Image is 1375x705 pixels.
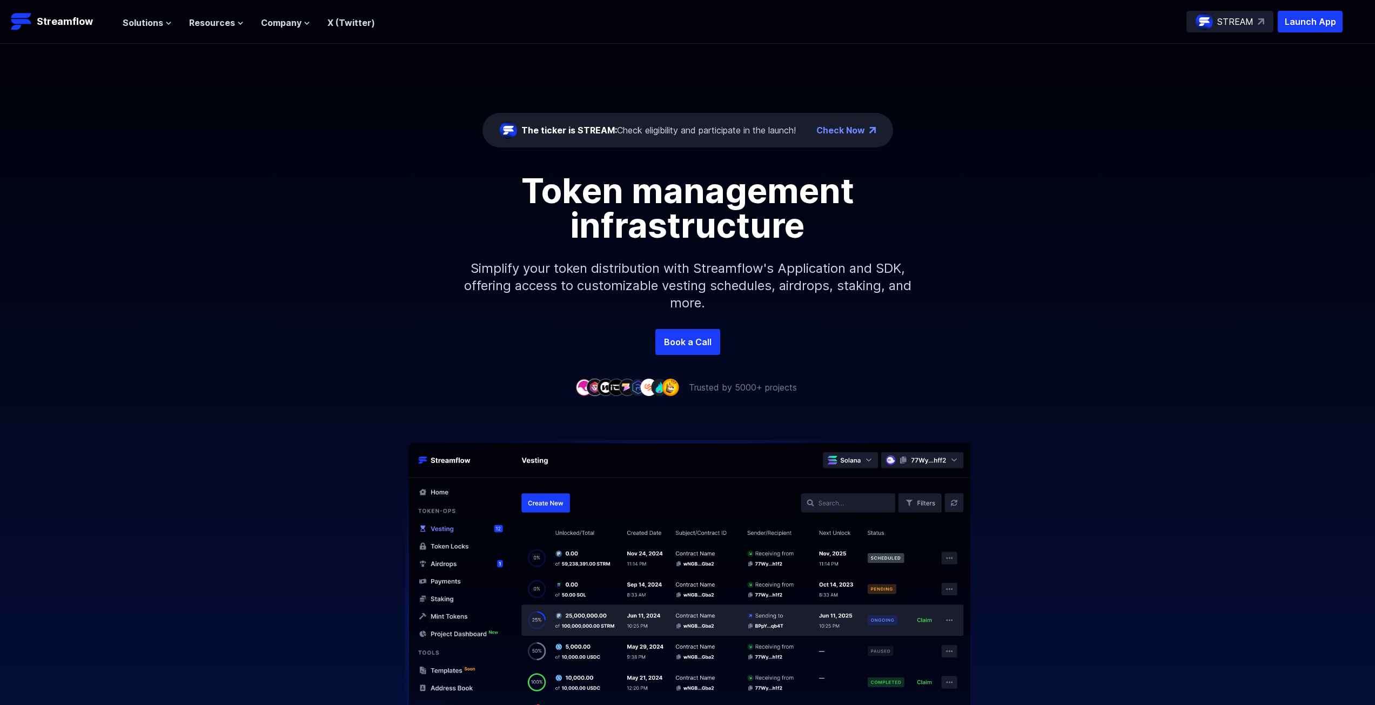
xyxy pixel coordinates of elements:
button: Solutions [123,16,172,29]
img: streamflow-logo-circle.png [1196,13,1213,30]
img: company-3 [597,379,614,395]
button: Resources [189,16,244,29]
span: Solutions [123,16,163,29]
img: company-8 [651,379,668,395]
a: Book a Call [655,329,720,355]
button: Launch App [1278,11,1343,32]
a: Streamflow [11,11,112,32]
span: Resources [189,16,235,29]
img: company-1 [575,379,593,395]
p: Simplify your token distribution with Streamflow's Application and SDK, offering access to custom... [455,243,920,329]
img: company-6 [629,379,647,395]
img: company-2 [586,379,603,395]
img: company-7 [640,379,658,395]
img: Streamflow Logo [11,11,32,32]
a: X (Twitter) [327,17,375,28]
a: STREAM [1186,11,1273,32]
p: Streamflow [37,14,93,29]
span: The ticker is STREAM: [521,125,617,136]
p: Trusted by 5000+ projects [689,381,797,394]
div: Check eligibility and participate in the launch! [521,124,796,137]
img: company-4 [608,379,625,395]
span: Company [261,16,301,29]
img: company-5 [619,379,636,395]
h1: Token management infrastructure [445,173,931,243]
img: company-9 [662,379,679,395]
img: top-right-arrow.svg [1258,18,1264,25]
img: top-right-arrow.png [869,127,876,133]
p: STREAM [1217,15,1253,28]
img: streamflow-logo-circle.png [500,122,517,139]
button: Company [261,16,310,29]
a: Check Now [816,124,865,137]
